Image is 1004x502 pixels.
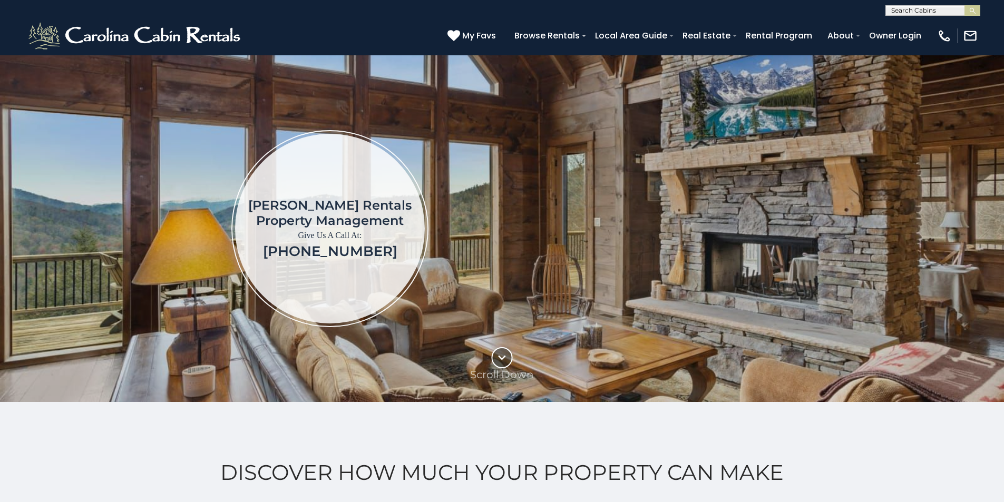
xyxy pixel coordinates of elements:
a: Rental Program [740,26,817,45]
a: My Favs [447,29,499,43]
a: Local Area Guide [590,26,672,45]
a: About [822,26,859,45]
span: My Favs [462,29,496,42]
a: Real Estate [677,26,736,45]
iframe: New Contact Form [598,86,942,370]
p: Give Us A Call At: [248,228,412,243]
p: Scroll Down [470,368,534,381]
h2: Discover How Much Your Property Can Make [26,460,978,485]
img: phone-regular-white.png [937,28,952,43]
a: Owner Login [864,26,927,45]
a: [PHONE_NUMBER] [263,243,397,260]
img: White-1-2.png [26,20,245,52]
img: mail-regular-white.png [963,28,978,43]
h1: [PERSON_NAME] Rentals Property Management [248,198,412,228]
a: Browse Rentals [509,26,585,45]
